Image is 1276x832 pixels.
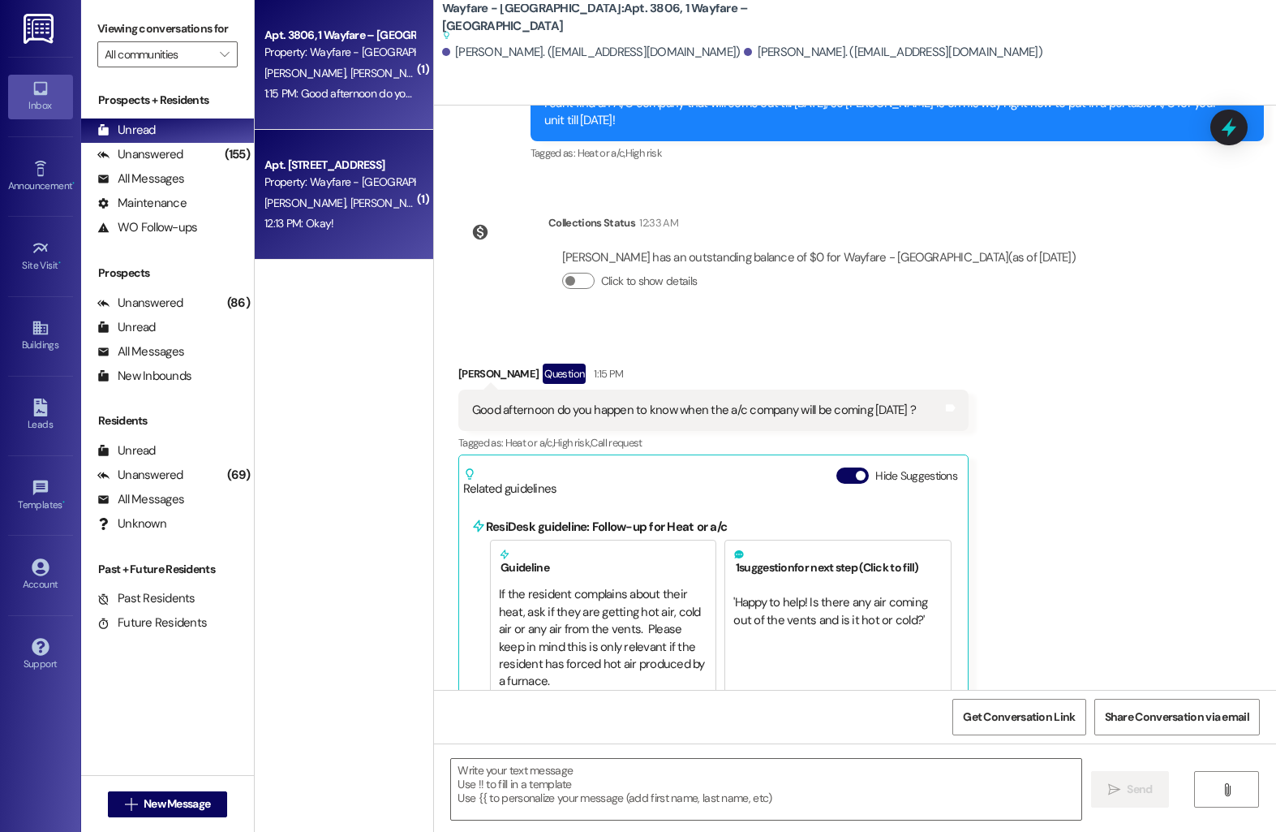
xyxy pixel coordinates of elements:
div: Future Residents [97,614,207,632]
span: Share Conversation via email [1105,709,1249,726]
div: Unread [97,319,156,336]
div: [PERSON_NAME] [458,364,969,390]
div: Prospects [81,265,254,282]
i:  [125,798,137,811]
span: ' Happy to help! Is there any air coming out of the vents and is it hot or cold? ' [733,594,930,627]
div: Apt. 3806, 1 Wayfare – [GEOGRAPHIC_DATA] [264,27,415,44]
div: Apt. [STREET_ADDRESS] [264,157,415,174]
a: Leads [8,394,73,438]
div: Maintenance [97,195,187,212]
div: All Messages [97,343,184,360]
span: [PERSON_NAME] [350,196,431,210]
span: [PERSON_NAME] [350,66,431,80]
div: Good afternoon do you happen to know when the a/c company will be coming [DATE] ? [472,402,916,419]
div: Property: Wayfare - [GEOGRAPHIC_DATA] [264,44,415,61]
div: Tagged as: [531,141,1264,165]
div: New Inbounds [97,368,191,385]
div: Past + Future Residents [81,561,254,578]
div: WO Follow-ups [97,219,197,236]
button: Share Conversation via email [1094,699,1260,735]
span: • [62,497,65,508]
i:  [1108,783,1120,796]
div: 12:13 PM: Okay! [264,216,334,231]
div: Past Residents [97,590,195,607]
div: Residents [81,412,254,429]
span: [PERSON_NAME] [264,66,350,80]
h5: 1 suggestion for next step (Click to fill) [733,549,943,575]
div: 1:15 PM: Good afternoon do you happen to know when the a/c company will be coming [DATE] ? [264,86,713,101]
label: Click to show details [601,273,697,290]
b: ResiDesk guideline: Follow-up for Heat or a/c [486,519,727,535]
img: ResiDesk Logo [24,14,57,44]
label: Viewing conversations for [97,16,238,41]
div: (69) [223,463,254,488]
div: All Messages [97,170,184,188]
span: Get Conversation Link [963,709,1075,726]
a: Templates • [8,474,73,518]
a: Account [8,554,73,597]
span: Heat or a/c , [505,436,553,450]
div: (155) [221,142,254,167]
span: Send [1127,781,1152,798]
a: Inbox [8,75,73,119]
input: All communities [105,41,212,67]
a: Buildings [8,314,73,358]
div: Unread [97,122,156,139]
a: Support [8,633,73,677]
div: If the resident complains about their heat, ask if they are getting hot air, cold air or any air ... [499,586,708,691]
div: Unanswered [97,467,183,484]
span: • [58,257,61,269]
span: New Message [144,795,210,813]
div: (86) [223,291,254,316]
span: High risk , [553,436,591,450]
h5: Guideline [499,549,708,575]
span: [PERSON_NAME] [264,196,350,210]
div: Prospects + Residents [81,92,254,109]
div: [PERSON_NAME] has an outstanding balance of $0 for Wayfare - [GEOGRAPHIC_DATA] (as of [DATE]) [562,249,1076,266]
button: New Message [108,791,228,817]
div: 1:15 PM [590,365,623,382]
div: 12:33 AM [635,214,678,231]
div: [PERSON_NAME]. ([EMAIL_ADDRESS][DOMAIN_NAME]) [744,44,1042,61]
i:  [1221,783,1233,796]
div: Unread [97,442,156,459]
i:  [220,48,229,61]
div: Collections Status [548,214,635,231]
div: Unanswered [97,146,183,163]
div: Question [543,364,586,384]
div: Tagged as: [458,431,969,455]
span: High risk [625,146,662,160]
button: Get Conversation Link [952,699,1085,735]
div: Property: Wayfare - [GEOGRAPHIC_DATA] [264,174,415,191]
div: Related guidelines [463,468,557,498]
span: Heat or a/c , [578,146,625,160]
div: Unknown [97,515,166,532]
span: Call request [591,436,642,450]
div: Unanswered [97,295,183,312]
label: Hide Suggestions [875,468,957,485]
div: I can't find an A/C company that will come out till [DATE], so [PERSON_NAME] is on his way right ... [544,95,1238,130]
span: • [72,178,75,189]
div: [PERSON_NAME]. ([EMAIL_ADDRESS][DOMAIN_NAME]) [442,44,741,61]
a: Site Visit • [8,235,73,278]
button: Send [1091,771,1170,808]
div: All Messages [97,491,184,508]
